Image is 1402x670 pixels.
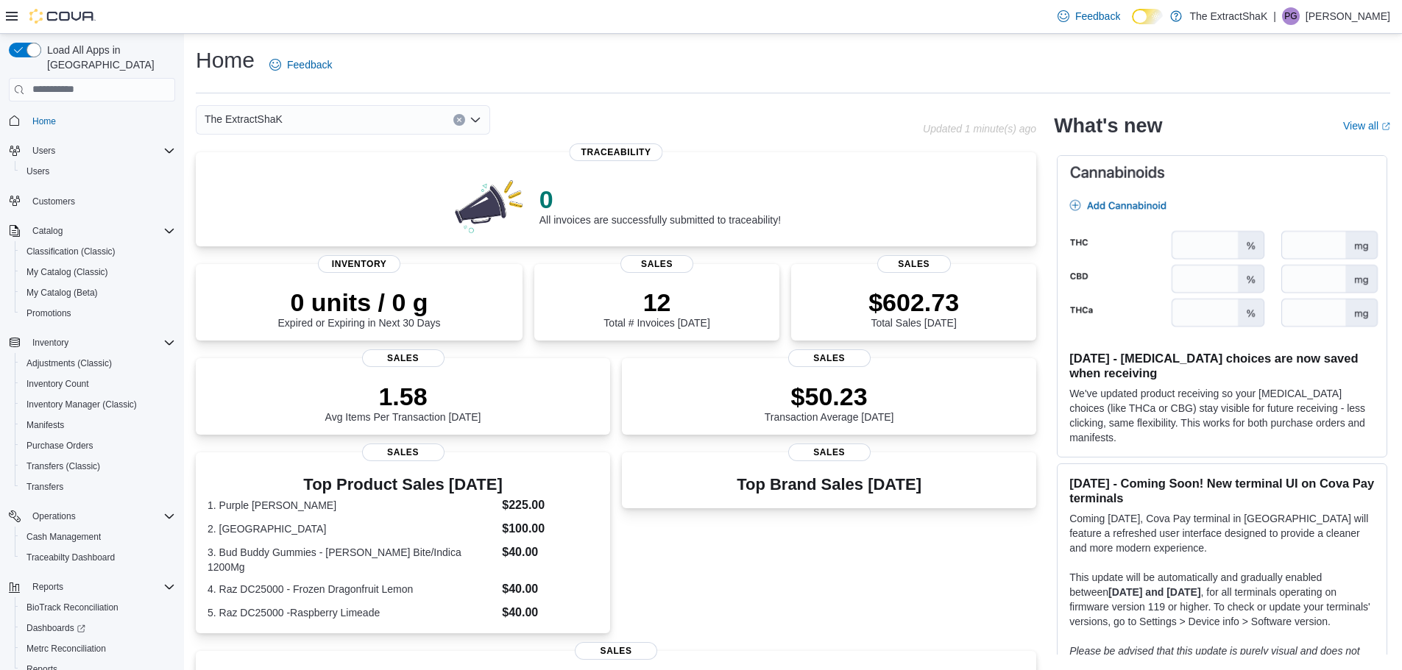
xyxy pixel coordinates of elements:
span: Manifests [21,416,175,434]
button: Operations [26,507,82,525]
span: My Catalog (Classic) [26,266,108,278]
span: Sales [362,443,445,461]
div: Payten Griggs [1282,7,1300,25]
a: Traceabilty Dashboard [21,549,121,566]
span: Transfers (Classic) [26,460,100,472]
span: Metrc Reconciliation [26,643,106,655]
span: Classification (Classic) [21,243,175,260]
a: Customers [26,193,81,210]
span: Adjustments (Classic) [21,354,175,372]
button: Users [3,140,181,161]
p: 1.58 [325,382,481,411]
span: Adjustments (Classic) [26,357,112,369]
span: Traceability [570,143,663,161]
span: Feedback [1075,9,1120,24]
span: PG [1284,7,1297,25]
span: Home [32,115,56,127]
span: Sales [620,255,694,273]
span: Promotions [26,307,71,319]
svg: External link [1381,122,1390,131]
button: Reports [3,577,181,597]
button: Customers [3,190,181,212]
a: My Catalog (Classic) [21,263,114,281]
h2: What's new [1054,114,1162,138]
img: Cova [29,9,96,24]
button: Operations [3,506,181,527]
dd: $40.00 [502,604,598,621]
span: Catalog [32,225,63,237]
span: Traceabilty Dashboard [26,552,115,563]
button: Inventory Count [15,374,181,394]
button: Promotions [15,303,181,324]
button: Transfers [15,477,181,497]
dd: $225.00 [502,496,598,514]
button: Home [3,110,181,132]
span: My Catalog (Classic) [21,263,175,281]
button: Reports [26,578,69,596]
div: Expired or Expiring in Next 30 Days [278,288,441,329]
button: Open list of options [470,114,481,126]
span: Purchase Orders [26,440,93,452]
span: Home [26,112,175,130]
dd: $40.00 [502,580,598,598]
p: [PERSON_NAME] [1306,7,1390,25]
span: Metrc Reconciliation [21,640,175,657]
span: Users [26,165,49,177]
button: My Catalog (Classic) [15,262,181,282]
dt: 1. Purple [PERSON_NAME] [208,498,496,513]
button: Traceabilty Dashboard [15,547,181,568]
span: Users [21,163,175,180]
dt: 4. Raz DC25000 - Frozen Dragonfruit Lemon [208,582,496,596]
a: Classification (Classic) [21,243,121,260]
span: Users [26,142,175,160]
div: Transaction Average [DATE] [765,382,894,423]
span: Transfers [21,478,175,496]
span: Traceabilty Dashboard [21,549,175,566]
span: Users [32,145,55,157]
img: 0 [451,176,528,235]
button: Users [26,142,61,160]
span: Load All Apps in [GEOGRAPHIC_DATA] [41,43,175,72]
button: Transfers (Classic) [15,456,181,477]
a: Transfers (Classic) [21,457,106,475]
a: Manifests [21,416,70,434]
span: Inventory [318,255,400,273]
span: Manifests [26,419,64,431]
span: BioTrack Reconciliation [21,599,175,616]
span: The ExtractShaK [205,110,283,128]
span: Operations [32,510,76,522]
span: Feedback [287,57,332,72]
span: Inventory Manager (Classic) [21,396,175,413]
span: Dashboards [21,619,175,637]
a: Cash Management [21,528,107,546]
p: 12 [603,288,709,317]
a: Purchase Orders [21,437,99,455]
button: Cash Management [15,527,181,547]
button: Catalog [26,222,68,240]
p: | [1273,7,1276,25]
button: Inventory Manager (Classic) [15,394,181,415]
a: Promotions [21,304,77,322]
span: Customers [32,196,75,207]
span: Inventory [32,337,68,349]
a: Feedback [1052,1,1126,31]
a: Feedback [263,50,338,79]
span: Inventory Count [26,378,89,390]
span: Reports [26,578,175,596]
a: Dashboards [21,619,91,637]
p: Coming [DATE], Cova Pay terminal in [GEOGRAPHIC_DATA] will feature a refreshed user interface des... [1069,511,1375,555]
p: 0 [539,185,781,214]
button: Purchase Orders [15,435,181,456]
span: Promotions [21,304,175,322]
span: Inventory [26,334,175,352]
button: Inventory [26,334,74,352]
span: Sales [788,443,871,461]
a: Adjustments (Classic) [21,354,118,372]
h1: Home [196,46,255,75]
span: Transfers (Classic) [21,457,175,475]
span: Transfers [26,481,63,493]
h3: Top Product Sales [DATE] [208,476,598,493]
span: Catalog [26,222,175,240]
p: Updated 1 minute(s) ago [923,123,1036,135]
button: Adjustments (Classic) [15,353,181,374]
